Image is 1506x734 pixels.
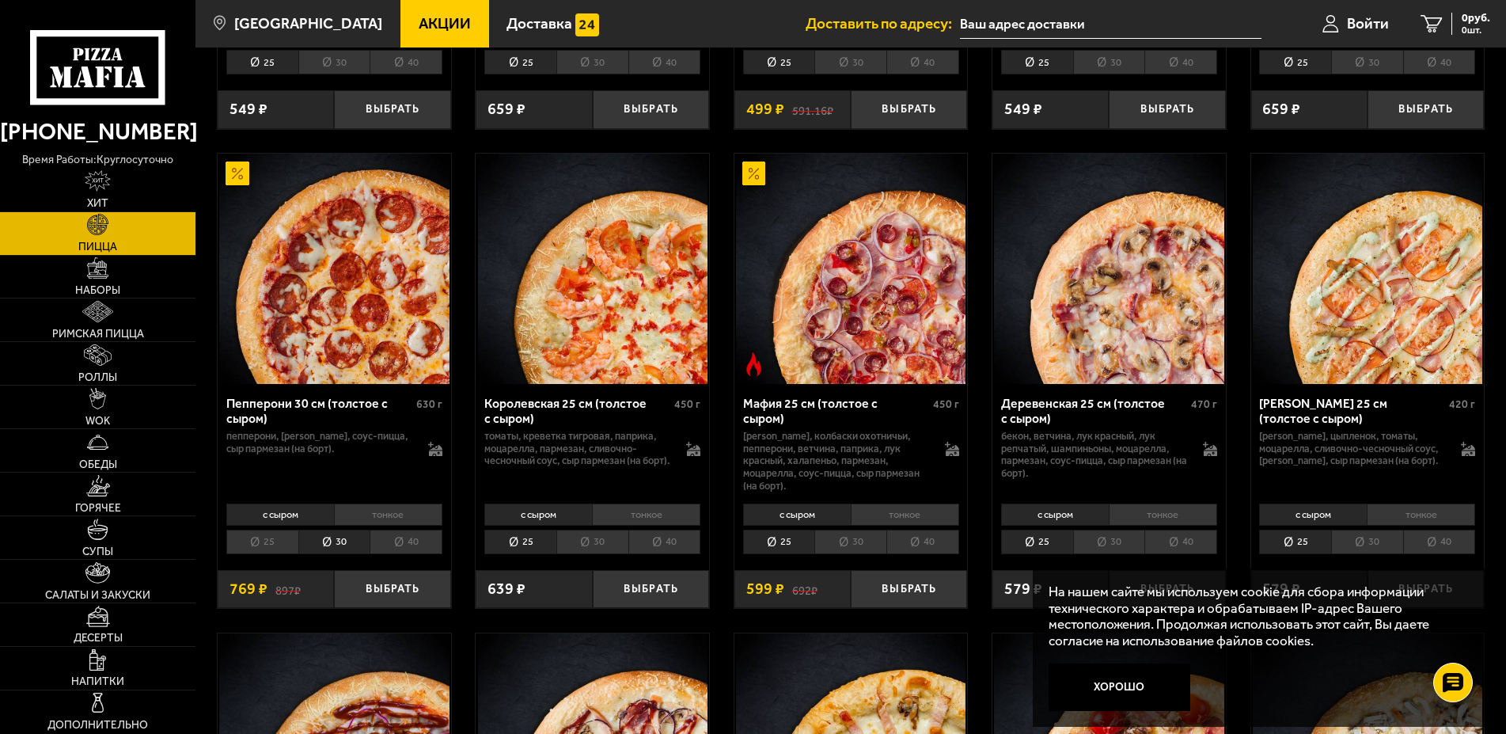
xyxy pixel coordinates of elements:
img: Акционный [226,162,249,185]
s: 591.16 ₽ [792,101,833,117]
li: 40 [886,50,959,74]
li: с сыром [226,504,334,526]
li: тонкое [1109,504,1217,526]
p: [PERSON_NAME], колбаски охотничьи, пепперони, ветчина, паприка, лук красный, халапеньо, пармезан,... [743,430,929,493]
span: 470 г [1191,397,1217,411]
span: Пицца [78,241,117,253]
li: 25 [226,530,298,554]
span: 499 ₽ [746,101,784,117]
img: Королевская 25 см (толстое с сыром) [478,154,707,383]
span: 630 г [416,397,442,411]
li: 30 [1073,530,1145,554]
a: Деревенская 25 см (толстое с сыром) [992,154,1226,383]
span: Римская пицца [52,329,144,340]
li: 25 [743,50,815,74]
p: томаты, креветка тигровая, паприка, моцарелла, пармезан, сливочно-чесночный соус, сыр пармезан (н... [484,430,670,468]
s: 692 ₽ [792,581,817,597]
span: 769 ₽ [230,581,267,597]
li: 25 [1259,50,1331,74]
span: 450 г [933,397,959,411]
span: 639 ₽ [487,581,525,597]
div: Пепперони 30 см (толстое с сыром) [226,396,412,426]
span: 450 г [674,397,700,411]
span: Доставка [506,16,572,31]
li: с сыром [1001,504,1109,526]
p: пепперони, [PERSON_NAME], соус-пицца, сыр пармезан (на борт). [226,430,412,455]
li: 40 [1403,50,1476,74]
s: 897 ₽ [275,581,301,597]
li: 40 [1144,50,1217,74]
li: 40 [1144,530,1217,554]
li: 30 [814,530,886,554]
button: Хорошо [1049,664,1189,710]
li: 30 [1073,50,1145,74]
div: Королевская 25 см (толстое с сыром) [484,396,670,426]
button: Выбрать [851,570,967,609]
li: 40 [886,530,959,554]
li: 25 [1001,530,1073,554]
span: 549 ₽ [230,101,267,117]
li: 40 [628,530,701,554]
a: АкционныйПепперони 30 см (толстое с сыром) [218,154,451,383]
li: 40 [370,50,442,74]
img: Акционный [742,162,766,185]
span: 0 руб. [1462,13,1490,24]
li: 25 [1001,50,1073,74]
li: 30 [1331,50,1403,74]
button: Выбрать [851,90,967,129]
img: Мафия 25 см (толстое с сыром) [736,154,965,383]
span: Наборы [75,285,120,296]
span: Обеды [79,459,117,470]
img: Пепперони 30 см (толстое с сыром) [219,154,449,383]
div: Деревенская 25 см (толстое с сыром) [1001,396,1187,426]
li: 40 [370,530,442,554]
li: 25 [484,530,556,554]
li: с сыром [1259,504,1367,526]
li: 25 [1259,530,1331,554]
li: 30 [814,50,886,74]
button: Выбрать [593,90,709,129]
span: 420 г [1449,397,1475,411]
li: 25 [226,50,298,74]
span: Акции [419,16,471,31]
button: Выбрать [593,570,709,609]
div: Мафия 25 см (толстое с сыром) [743,396,929,426]
span: Напитки [71,676,124,687]
a: Чикен Ранч 25 см (толстое с сыром) [1251,154,1485,383]
p: бекон, ветчина, лук красный, лук репчатый, шампиньоны, моцарелла, пармезан, соус-пицца, сыр парме... [1001,430,1187,480]
span: Роллы [78,372,117,383]
p: [PERSON_NAME], цыпленок, томаты, моцарелла, сливочно-чесночный соус, [PERSON_NAME], сыр пармезан ... [1259,430,1445,468]
img: Острое блюдо [742,352,766,376]
li: тонкое [334,504,442,526]
img: Деревенская 25 см (толстое с сыром) [994,154,1223,383]
img: 15daf4d41897b9f0e9f617042186c801.svg [575,13,599,37]
p: На нашем сайте мы используем cookie для сбора информации технического характера и обрабатываем IP... [1049,584,1459,648]
span: Супы [82,546,113,557]
div: [PERSON_NAME] 25 см (толстое с сыром) [1259,396,1445,426]
li: 40 [628,50,701,74]
span: [GEOGRAPHIC_DATA] [234,16,382,31]
li: тонкое [851,504,959,526]
span: 659 ₽ [1262,101,1300,117]
li: 30 [298,530,370,554]
span: Десерты [74,633,123,644]
li: 40 [1403,530,1476,554]
li: с сыром [484,504,592,526]
li: 30 [556,530,628,554]
span: 0 шт. [1462,25,1490,35]
span: Горячее [75,503,121,514]
li: с сыром [743,504,851,526]
span: WOK [85,416,110,427]
span: Войти [1347,16,1389,31]
span: Хит [87,198,108,209]
li: 25 [484,50,556,74]
a: АкционныйОстрое блюдоМафия 25 см (толстое с сыром) [734,154,968,383]
span: 549 ₽ [1004,101,1042,117]
li: 30 [1331,530,1403,554]
button: Выбрать [334,570,450,609]
button: Выбрать [334,90,450,129]
span: 599 ₽ [746,581,784,597]
span: Салаты и закуски [45,590,150,601]
button: Выбрать [1109,90,1225,129]
li: тонкое [1367,504,1475,526]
